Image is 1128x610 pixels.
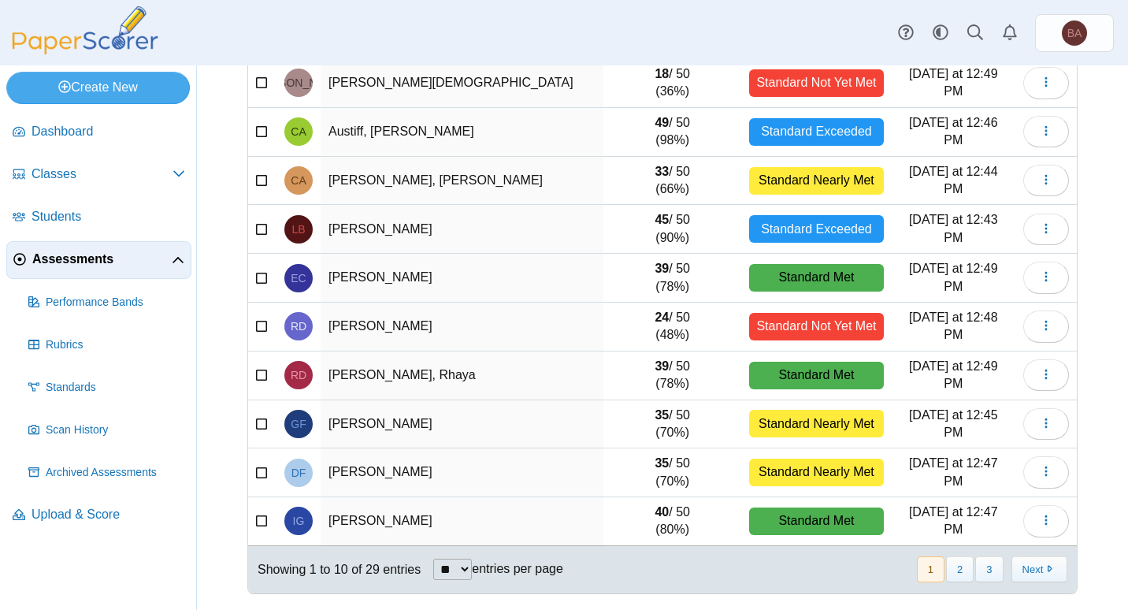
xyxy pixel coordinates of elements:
[603,108,741,157] td: / 50 (98%)
[749,508,883,535] div: Standard Met
[909,359,998,390] time: Sep 8, 2025 at 12:49 PM
[293,515,305,526] span: Isabella Galloway
[909,116,998,147] time: Sep 8, 2025 at 12:46 PM
[248,546,421,593] div: Showing 1 to 10 of 29 entries
[1062,20,1087,46] span: Brent Adams
[6,72,190,103] a: Create New
[749,118,883,146] div: Standard Exceeded
[22,284,191,322] a: Performance Bands
[749,264,883,292] div: Standard Met
[321,157,603,206] td: [PERSON_NAME], [PERSON_NAME]
[946,556,974,582] button: 2
[6,199,191,236] a: Students
[655,116,669,129] b: 49
[655,408,669,422] b: 35
[291,175,306,186] span: Cooper Austin
[321,303,603,351] td: [PERSON_NAME]
[46,380,185,396] span: Standards
[32,166,173,183] span: Classes
[32,251,172,268] span: Assessments
[22,454,191,492] a: Archived Assessments
[603,400,741,449] td: / 50 (70%)
[603,497,741,546] td: / 50 (80%)
[472,562,563,575] label: entries per page
[655,456,669,470] b: 35
[253,77,343,88] span: Jesus Arenas
[291,370,306,381] span: Rhaya DePaolo
[909,262,998,292] time: Sep 8, 2025 at 12:49 PM
[321,108,603,157] td: Austiff, [PERSON_NAME]
[1035,14,1114,52] a: Brent Adams
[909,408,998,439] time: Sep 8, 2025 at 12:45 PM
[46,465,185,481] span: Archived Assessments
[6,241,191,279] a: Assessments
[655,311,669,324] b: 24
[321,400,603,449] td: [PERSON_NAME]
[749,167,883,195] div: Standard Nearly Met
[321,59,603,108] td: [PERSON_NAME][DEMOGRAPHIC_DATA]
[22,326,191,364] a: Rubrics
[46,295,185,311] span: Performance Bands
[321,205,603,254] td: [PERSON_NAME]
[321,254,603,303] td: [PERSON_NAME]
[909,165,998,195] time: Sep 8, 2025 at 12:44 PM
[909,505,998,536] time: Sep 8, 2025 at 12:47 PM
[6,43,164,57] a: PaperScorer
[655,165,669,178] b: 33
[993,16,1027,50] a: Alerts
[975,556,1003,582] button: 3
[749,362,883,389] div: Standard Met
[749,313,883,340] div: Standard Not Yet Met
[603,254,741,303] td: / 50 (78%)
[909,311,998,341] time: Sep 8, 2025 at 12:48 PM
[291,126,306,137] span: Cooper Austiff
[655,67,669,80] b: 18
[291,321,306,332] span: Richard Darr
[1067,28,1082,39] span: Brent Adams
[46,337,185,353] span: Rubrics
[291,467,306,478] span: Damon Ford
[291,224,305,235] span: Leah Beaupre
[321,351,603,400] td: [PERSON_NAME], Rhaya
[6,6,164,54] img: PaperScorer
[32,506,185,523] span: Upload & Score
[917,556,944,582] button: 1
[655,213,669,226] b: 45
[291,418,306,430] span: Gwendolyn Fahrow
[655,505,669,519] b: 40
[603,448,741,497] td: / 50 (70%)
[749,410,883,437] div: Standard Nearly Met
[915,556,1067,582] nav: pagination
[603,59,741,108] td: / 50 (36%)
[909,213,998,244] time: Sep 8, 2025 at 12:43 PM
[6,156,191,194] a: Classes
[1011,556,1067,582] button: Next
[321,497,603,546] td: [PERSON_NAME]
[291,273,306,284] span: Emma Coughlan
[603,205,741,254] td: / 50 (90%)
[22,369,191,407] a: Standards
[6,497,191,534] a: Upload & Score
[909,67,998,98] time: Sep 8, 2025 at 12:49 PM
[321,448,603,497] td: [PERSON_NAME]
[32,123,185,140] span: Dashboard
[749,215,883,243] div: Standard Exceeded
[22,411,191,449] a: Scan History
[603,157,741,206] td: / 50 (66%)
[749,69,883,97] div: Standard Not Yet Met
[32,208,185,225] span: Students
[749,459,883,486] div: Standard Nearly Met
[603,351,741,400] td: / 50 (78%)
[46,422,185,438] span: Scan History
[6,113,191,151] a: Dashboard
[909,456,998,487] time: Sep 8, 2025 at 12:47 PM
[655,359,669,373] b: 39
[603,303,741,351] td: / 50 (48%)
[655,262,669,275] b: 39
